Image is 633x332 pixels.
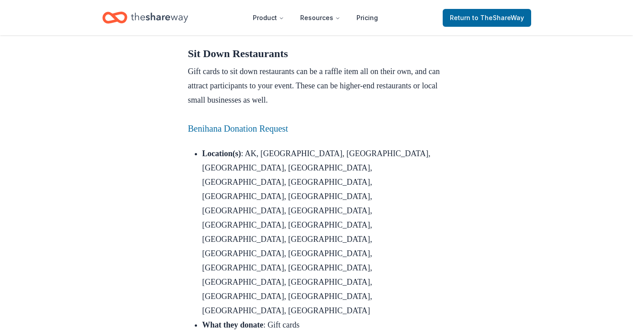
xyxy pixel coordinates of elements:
a: Pricing [349,9,385,27]
nav: Main [246,7,385,28]
li: : AK, [GEOGRAPHIC_DATA], [GEOGRAPHIC_DATA], [GEOGRAPHIC_DATA], [GEOGRAPHIC_DATA], [GEOGRAPHIC_DAT... [202,146,445,318]
li: : Gift cards [202,318,445,332]
strong: Location(s) [202,149,241,158]
span: to TheShareWay [472,14,524,21]
a: Returnto TheShareWay [443,9,531,27]
p: Gift cards to sit down restaurants can be a raffle item all on their own, and can attract partici... [188,64,445,121]
button: Product [246,9,291,27]
button: Resources [293,9,348,27]
a: Home [102,7,188,28]
h2: Sit Down Restaurants [188,46,445,61]
span: Return [450,12,524,23]
strong: What they donate [202,320,264,329]
a: Benihana Donation Request [188,124,288,133]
